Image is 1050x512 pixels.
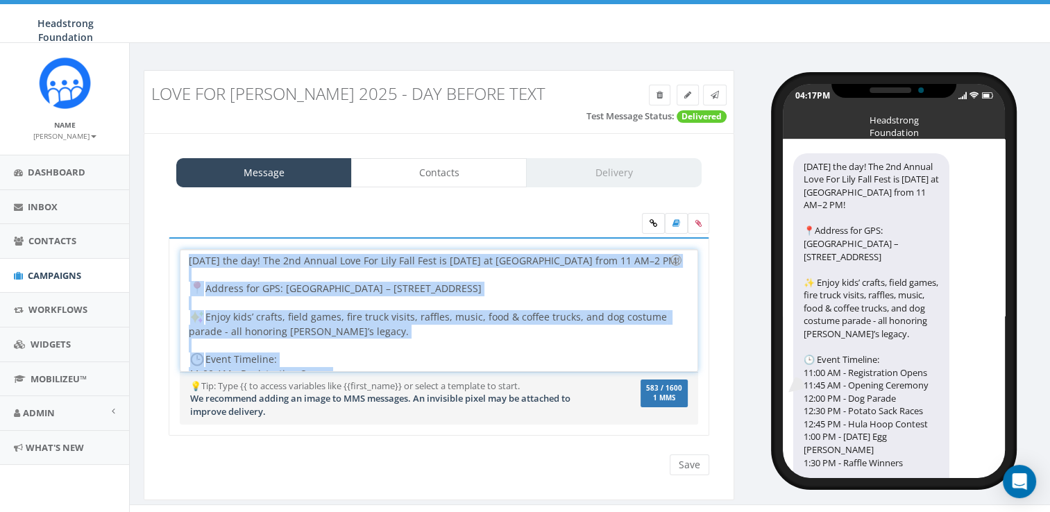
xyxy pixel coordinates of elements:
[657,89,663,101] span: Delete Campaign
[39,57,91,109] img: Rally_platform_Icon_1.png
[668,252,684,268] div: Use the TAB key to insert emoji faster
[688,213,709,234] span: Attach your media
[665,213,688,234] label: Insert Template Text
[37,17,94,44] span: Headstrong Foundation
[677,110,727,123] span: Delivered
[28,269,81,282] span: Campaigns
[190,392,570,418] span: We recommend adding an image to MMS messages. An invisible pixel may be attached to improve deliv...
[151,85,577,103] h3: Love For [PERSON_NAME] 2025 - Day Before Text
[189,282,680,493] div: Address for GPS: [GEOGRAPHIC_DATA] – [STREET_ADDRESS] Enjoy kids’ crafts, field games, fire truck...
[33,129,96,142] a: [PERSON_NAME]
[28,303,87,316] span: Workflows
[28,234,76,247] span: Contacts
[26,441,84,454] span: What's New
[23,407,55,419] span: Admin
[670,454,709,475] input: Save
[859,114,929,121] div: Headstrong Foundation
[180,379,612,418] div: 💡Tip: Type {{ to access variables like {{first_name}} or select a template to start.
[1003,465,1036,498] div: Open Intercom Messenger
[795,89,830,101] div: 04:17PM
[711,89,719,101] span: Send Test Message
[176,158,352,187] a: Message
[190,281,204,295] img: 📍
[646,395,682,402] span: 1 MMS
[190,310,204,324] img: ✨
[180,250,697,371] div: [DATE] the day! The 2nd Annual Love For Lily Fall Fest is [DATE] at [GEOGRAPHIC_DATA] from 11 AM–...
[54,120,76,130] small: Name
[28,166,85,178] span: Dashboard
[351,158,527,187] a: Contacts
[31,373,87,385] span: MobilizeU™
[586,110,675,123] label: Test Message Status:
[190,352,204,366] img: 🕒
[646,384,682,393] span: 583 / 1600
[31,338,71,350] span: Widgets
[33,131,96,141] small: [PERSON_NAME]
[28,200,58,213] span: Inbox
[684,89,691,101] span: Edit Campaign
